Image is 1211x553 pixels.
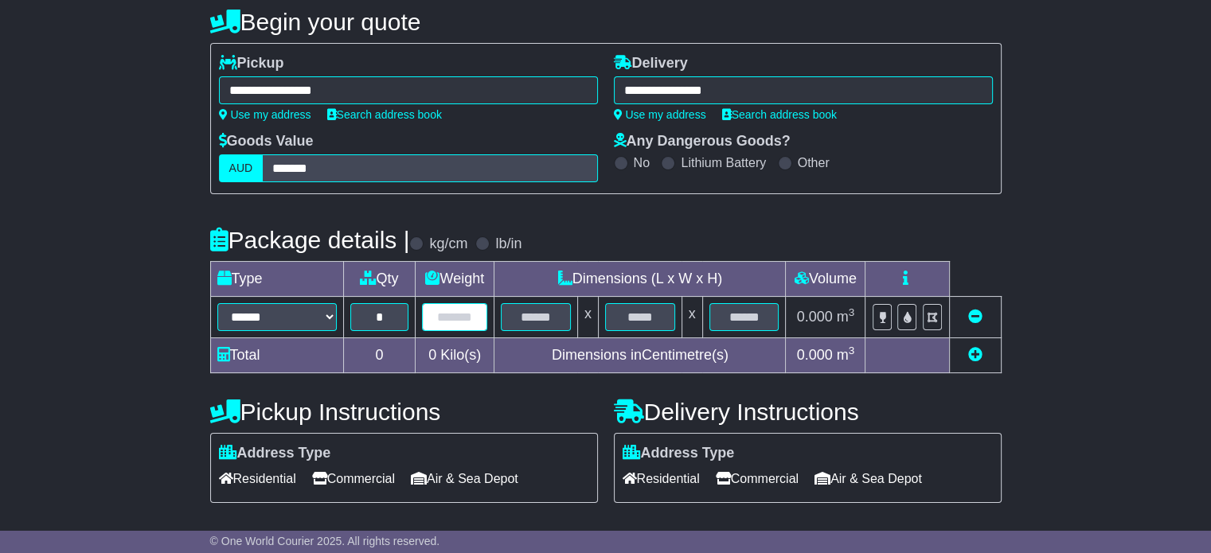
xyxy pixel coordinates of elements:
label: Any Dangerous Goods? [614,133,791,150]
span: 0 [428,347,436,363]
label: Other [798,155,830,170]
label: Pickup [219,55,284,72]
span: m [837,309,855,325]
label: Delivery [614,55,688,72]
td: Dimensions (L x W x H) [494,262,786,297]
span: Residential [623,466,700,491]
td: Qty [343,262,416,297]
span: Commercial [312,466,395,491]
a: Use my address [219,108,311,121]
td: x [682,297,702,338]
td: Volume [786,262,865,297]
td: x [577,297,598,338]
label: lb/in [495,236,522,253]
h4: Delivery Instructions [614,399,1002,425]
span: © One World Courier 2025. All rights reserved. [210,535,440,547]
h4: Pickup Instructions [210,399,598,425]
a: Add new item [968,347,982,363]
a: Search address book [327,108,442,121]
sup: 3 [849,306,855,318]
td: Kilo(s) [416,338,494,373]
td: Total [210,338,343,373]
a: Search address book [722,108,837,121]
label: Lithium Battery [681,155,766,170]
label: Address Type [623,445,735,462]
label: Goods Value [219,133,314,150]
td: 0 [343,338,416,373]
span: Air & Sea Depot [814,466,922,491]
sup: 3 [849,345,855,356]
h4: Begin your quote [210,9,1002,35]
a: Remove this item [968,309,982,325]
label: Address Type [219,445,331,462]
span: Air & Sea Depot [411,466,518,491]
label: kg/cm [429,236,467,253]
span: 0.000 [797,347,833,363]
h4: Package details | [210,227,410,253]
label: AUD [219,154,264,182]
td: Dimensions in Centimetre(s) [494,338,786,373]
span: m [837,347,855,363]
a: Use my address [614,108,706,121]
span: Residential [219,466,296,491]
td: Weight [416,262,494,297]
span: Commercial [716,466,799,491]
td: Type [210,262,343,297]
label: No [634,155,650,170]
span: 0.000 [797,309,833,325]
